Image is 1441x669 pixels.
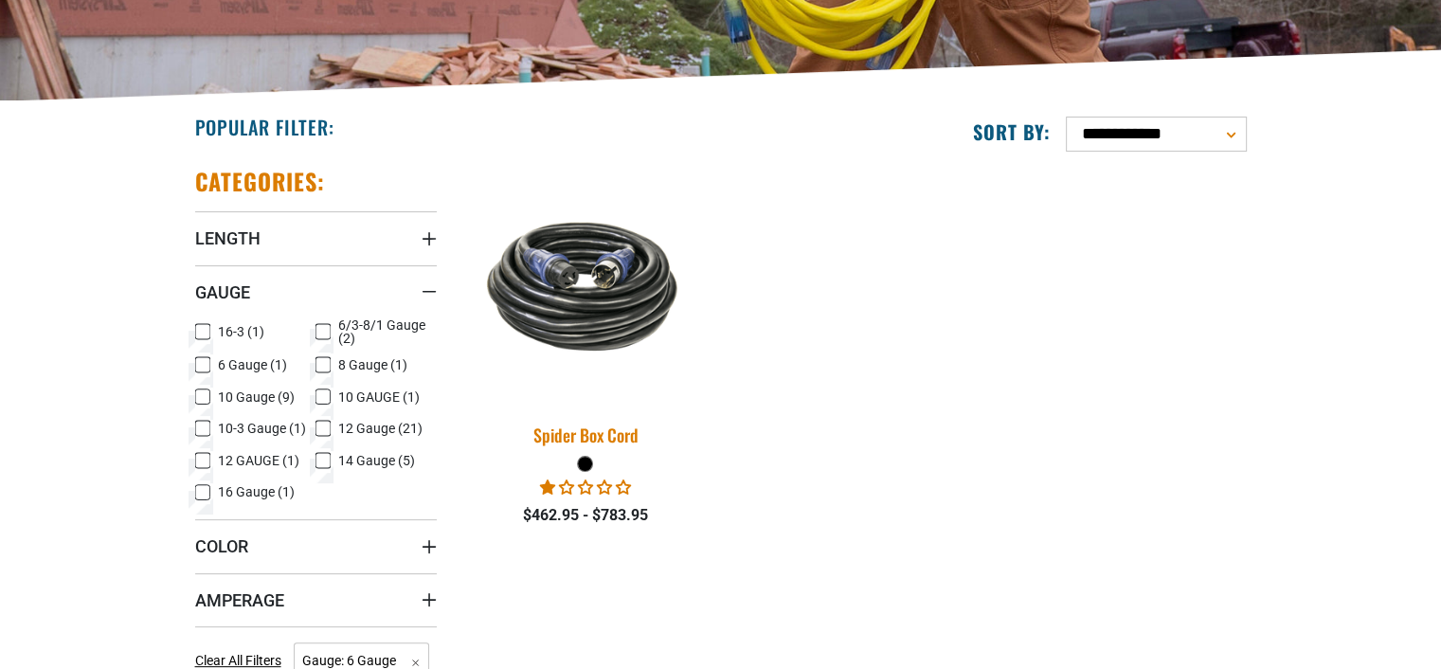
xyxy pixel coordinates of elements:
summary: Color [195,519,437,572]
span: Length [195,227,261,249]
label: Sort by: [973,119,1051,144]
span: Color [195,535,248,557]
span: 12 Gauge (21) [338,422,423,435]
summary: Length [195,211,437,264]
img: black [453,205,718,367]
summary: Gauge [195,265,437,318]
span: Amperage [195,589,284,611]
h2: Categories: [195,167,326,196]
span: 6 Gauge (1) [218,358,287,371]
span: Clear All Filters [195,653,281,668]
span: 12 GAUGE (1) [218,454,299,467]
span: 6/3-8/1 Gauge (2) [338,318,429,345]
span: 10 Gauge (9) [218,390,295,404]
a: Gauge: 6 Gauge [294,651,429,669]
span: 16-3 (1) [218,325,264,338]
span: 16 Gauge (1) [218,485,295,498]
a: black Spider Box Cord [465,167,707,455]
summary: Amperage [195,573,437,626]
span: 10 GAUGE (1) [338,390,420,404]
span: 1.00 stars [540,479,631,497]
span: Gauge [195,281,250,303]
span: 10-3 Gauge (1) [218,422,306,435]
div: $462.95 - $783.95 [465,504,707,527]
span: 14 Gauge (5) [338,454,415,467]
h2: Popular Filter: [195,115,334,139]
div: Spider Box Cord [465,426,707,443]
span: 8 Gauge (1) [338,358,407,371]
